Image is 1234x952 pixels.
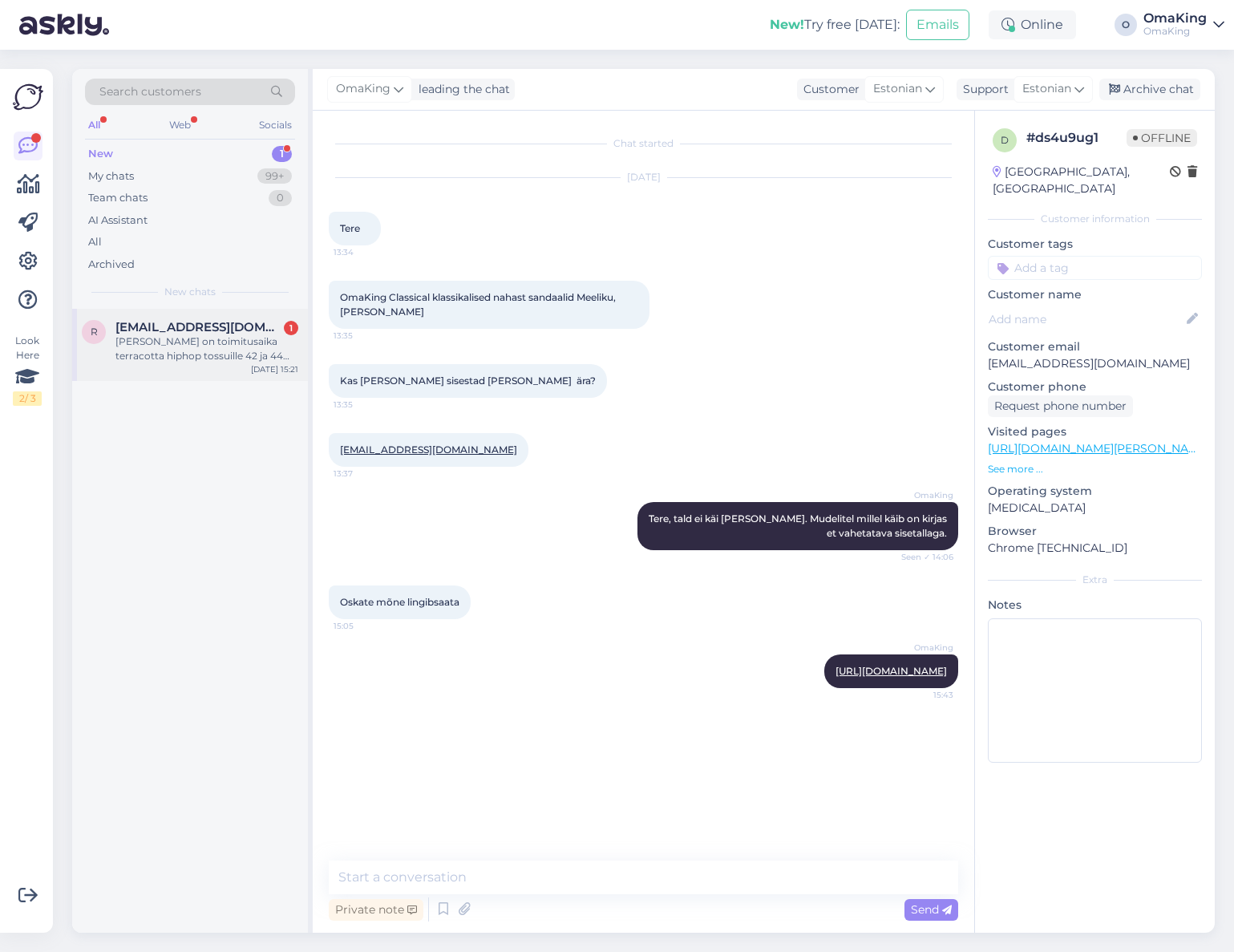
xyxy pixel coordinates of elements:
div: Customer information [988,212,1202,226]
div: Chat started [329,136,958,151]
div: 2 / 3 [13,391,42,406]
span: OmaKing [893,489,953,501]
div: Archive chat [1099,79,1200,100]
div: Online [989,10,1076,39]
span: Seen ✓ 14:06 [893,551,953,563]
div: 1 [284,321,298,335]
div: OmaKing [1143,25,1207,38]
div: [DATE] 15:21 [251,363,298,375]
div: Support [957,81,1009,98]
div: All [85,115,103,136]
div: My chats [88,168,134,184]
div: Web [166,115,194,136]
div: OmaKing [1143,12,1207,25]
div: All [88,234,102,250]
img: Askly Logo [13,82,43,112]
span: 15:05 [334,620,394,632]
b: New! [770,17,804,32]
div: Customer [797,81,860,98]
span: OmaKing [893,642,953,654]
span: Send [911,902,952,917]
span: OmaKing Classical klassikalised nahast sandaalid Meeliku, [PERSON_NAME] [340,291,618,318]
span: New chats [164,285,216,299]
p: Customer tags [988,236,1202,253]
span: riikka.canth@hkt.fi [115,320,282,334]
span: Oskate mõne lingibsaata [340,596,459,608]
div: Private note [329,899,423,921]
div: Request phone number [988,395,1133,417]
p: Customer name [988,286,1202,303]
input: Add a tag [988,256,1202,280]
p: [MEDICAL_DATA] [988,500,1202,517]
p: Chrome [TECHNICAL_ID] [988,540,1202,557]
div: Team chats [88,190,148,206]
span: r [91,326,98,338]
div: O [1115,14,1137,36]
div: [GEOGRAPHIC_DATA], [GEOGRAPHIC_DATA] [993,164,1170,197]
div: [PERSON_NAME] on toimitusaika terracotta hiphop tossuille 42 ja 44 koossa [GEOGRAPHIC_DATA]? [115,334,298,363]
p: Customer phone [988,379,1202,395]
div: # ds4u9ug1 [1026,128,1127,148]
span: 13:35 [334,399,394,411]
span: Search customers [99,83,201,100]
div: 99+ [257,168,292,184]
div: 1 [272,146,292,162]
div: 0 [269,190,292,206]
span: OmaKing [336,80,390,98]
p: [EMAIL_ADDRESS][DOMAIN_NAME] [988,355,1202,372]
a: [URL][DOMAIN_NAME] [835,665,947,677]
p: Notes [988,597,1202,614]
span: Offline [1127,129,1197,147]
span: 13:37 [334,468,394,480]
input: Add name [989,310,1183,328]
p: Visited pages [988,423,1202,440]
p: Browser [988,523,1202,540]
span: 15:43 [893,689,953,701]
span: Tere [340,222,360,234]
a: OmaKingOmaKing [1143,12,1224,38]
div: Archived [88,257,135,273]
span: d [1001,134,1009,146]
span: 13:35 [334,330,394,342]
div: AI Assistant [88,213,148,229]
p: See more ... [988,462,1202,476]
span: Tere, tald ei käi [PERSON_NAME]. Mudelitel millel käib on kirjas et vahetatava sisetallaga. [649,512,949,539]
div: Look Here [13,334,42,406]
span: Estonian [873,80,922,98]
p: Operating system [988,483,1202,500]
span: Estonian [1022,80,1071,98]
button: Emails [906,10,969,40]
a: [EMAIL_ADDRESS][DOMAIN_NAME] [340,444,517,456]
p: Customer email [988,338,1202,355]
div: Socials [256,115,295,136]
div: Try free [DATE]: [770,15,900,34]
a: [URL][DOMAIN_NAME][PERSON_NAME] [988,441,1209,456]
div: [DATE] [329,170,958,184]
div: Extra [988,573,1202,587]
div: New [88,146,113,162]
div: leading the chat [412,81,510,98]
span: Kas [PERSON_NAME] sisestad [PERSON_NAME] ära? [340,375,596,387]
span: 13:34 [334,246,394,258]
